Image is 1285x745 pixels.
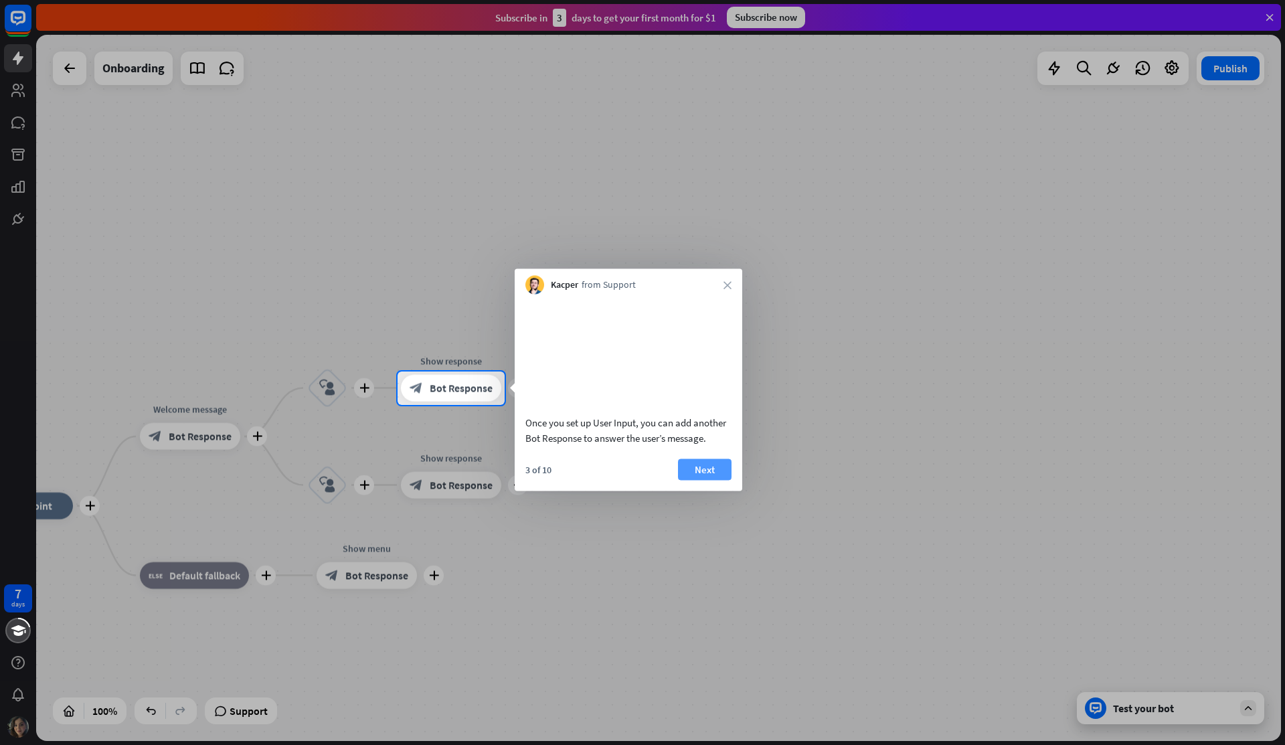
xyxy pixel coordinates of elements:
span: Kacper [551,278,578,292]
div: 3 of 10 [525,463,551,475]
button: Open LiveChat chat widget [11,5,51,46]
span: Bot Response [430,382,493,395]
i: close [723,281,732,289]
div: Once you set up User Input, you can add another Bot Response to answer the user’s message. [525,414,732,445]
button: Next [678,459,732,480]
span: from Support [582,278,636,292]
i: block_bot_response [410,382,423,395]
